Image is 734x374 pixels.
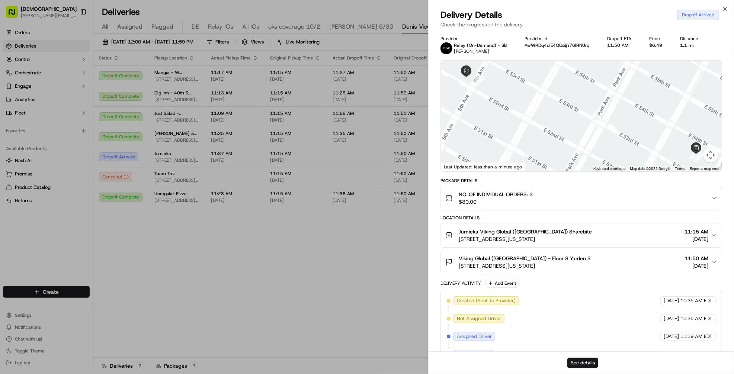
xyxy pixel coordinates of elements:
span: 11:19 AM EDT [680,351,712,358]
button: Keyboard shortcuts [593,166,625,171]
a: Report a map error [690,167,719,171]
div: 📗 [7,108,13,114]
div: We're available if you need us! [25,78,94,84]
a: 📗Knowledge Base [4,104,60,118]
span: Viking Global ([GEOGRAPHIC_DATA]) - Floor 8 Yarden S [459,255,591,262]
button: Jumieka Viking Global ([GEOGRAPHIC_DATA]) Sharebite[STREET_ADDRESS][US_STATE]11:15 AM[DATE] [441,223,722,247]
span: $80.00 [459,198,533,206]
span: 11:19 AM EDT [680,333,712,340]
a: Open this area in Google Maps (opens a new window) [443,162,467,171]
span: Knowledge Base [15,107,57,115]
span: Delivery Details [440,9,502,21]
span: NO. OF INDIVIDUAL ORDERS: 3 [459,191,533,198]
span: Jumieka Viking Global ([GEOGRAPHIC_DATA]) Sharebite [459,228,592,235]
div: Location Details [440,215,722,221]
button: See details [567,358,598,368]
span: Assigned Driver [457,333,492,340]
span: [DATE] [664,351,679,358]
div: Price [649,36,668,42]
span: [STREET_ADDRESS][US_STATE] [459,235,592,243]
img: Google [443,162,467,171]
div: Delivery Activity [440,280,481,286]
span: [DATE] [664,297,679,304]
button: Viking Global ([GEOGRAPHIC_DATA]) - Floor 8 Yarden S[STREET_ADDRESS][US_STATE]11:50 AM[DATE] [441,250,722,274]
span: Pickup Enroute [457,351,490,358]
span: 11:15 AM [685,228,708,235]
span: Pylon [74,126,90,131]
button: AwWRDq4diE4QQQjh76IRNUrq [525,42,589,48]
button: Add Event [485,279,519,288]
a: 💻API Documentation [60,104,122,118]
span: [DATE] [685,235,708,243]
div: Provider Id [525,36,595,42]
span: [DATE] [685,262,708,270]
img: relay_logo_black.png [440,42,452,54]
div: $6.49 [649,42,668,48]
span: 10:35 AM EDT [680,315,712,322]
div: 11:50 AM [607,42,637,48]
a: Powered byPylon [52,125,90,131]
span: Created (Sent To Provider) [457,297,516,304]
div: Provider [440,36,513,42]
div: Start new chat [25,71,122,78]
img: Nash [7,7,22,22]
div: 8 [694,152,703,162]
div: Dropoff ETA [607,36,637,42]
div: 9 [589,110,599,120]
span: API Documentation [70,107,119,115]
button: Map camera controls [703,148,718,162]
span: [PERSON_NAME] [454,48,489,54]
span: Not Assigned Driver [457,315,501,322]
span: Map data ©2025 Google [630,167,670,171]
div: 7 [690,149,700,159]
button: NO. OF INDIVIDUAL ORDERS: 3$80.00 [441,186,722,210]
span: [DATE] [664,315,679,322]
p: Relay (On-Demand) - SB [454,42,507,48]
span: [DATE] [664,333,679,340]
p: Welcome 👋 [7,29,135,41]
img: 1736555255976-a54dd68f-1ca7-489b-9aae-adbdc363a1c4 [7,71,21,84]
p: Check the progress of the delivery [440,21,722,28]
div: Package Details [440,178,722,184]
a: Terms (opens in new tab) [675,167,685,171]
span: 10:35 AM EDT [680,297,712,304]
div: 10 [475,76,485,86]
button: Start new chat [126,73,135,82]
div: 💻 [63,108,69,114]
span: [STREET_ADDRESS][US_STATE] [459,262,591,270]
div: 1.1 mi [680,42,704,48]
span: 11:50 AM [685,255,708,262]
div: Last Updated: less than a minute ago [441,162,525,171]
div: Distance [680,36,704,42]
input: Got a question? Start typing here... [19,48,134,55]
